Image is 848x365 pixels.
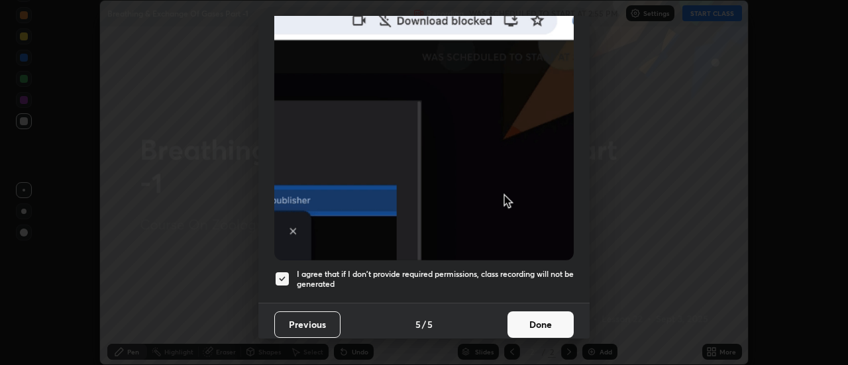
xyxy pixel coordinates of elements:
button: Done [507,311,574,338]
h4: / [422,317,426,331]
h5: I agree that if I don't provide required permissions, class recording will not be generated [297,269,574,289]
button: Previous [274,311,341,338]
h4: 5 [427,317,433,331]
h4: 5 [415,317,421,331]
